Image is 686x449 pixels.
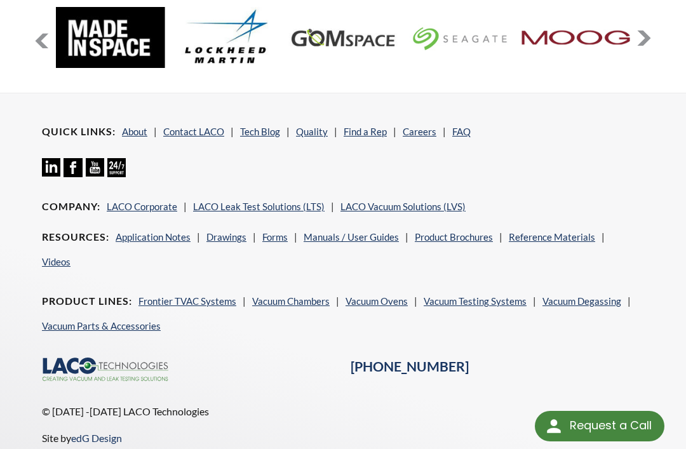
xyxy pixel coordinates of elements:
a: Vacuum Chambers [252,295,330,307]
a: Vacuum Parts & Accessories [42,320,161,332]
a: LACO Vacuum Solutions (LVS) [340,201,466,212]
a: Find a Rep [344,126,387,137]
a: LACO Corporate [107,201,177,212]
a: Manuals / User Guides [304,231,399,243]
img: GOM-Space.jpg [288,7,397,68]
a: Tech Blog [240,126,280,137]
a: LACO Leak Test Solutions (LTS) [193,201,325,212]
a: Vacuum Testing Systems [424,295,527,307]
a: Vacuum Ovens [346,295,408,307]
a: Videos [42,256,71,267]
div: Request a Call [535,411,664,441]
img: Lockheed-Martin.jpg [172,7,281,68]
a: Quality [296,126,328,137]
a: edG Design [71,432,122,444]
a: Vacuum Degassing [542,295,621,307]
img: 24/7 Support Icon [107,158,126,177]
a: About [122,126,147,137]
h4: Company [42,200,100,213]
p: © [DATE] -[DATE] LACO Technologies [42,403,467,420]
a: Contact LACO [163,126,224,137]
img: MOOG.jpg [521,7,630,68]
a: Application Notes [116,231,191,243]
a: [PHONE_NUMBER] [351,358,469,375]
a: 24/7 Support [107,168,126,179]
img: LOGO_200x112.jpg [405,7,514,68]
a: Drawings [206,231,246,243]
a: Product Brochures [415,231,493,243]
h4: Quick Links [42,125,116,138]
a: Reference Materials [509,231,595,243]
a: FAQ [452,126,471,137]
h4: Resources [42,231,109,244]
a: Careers [403,126,436,137]
p: Site by [42,430,467,446]
img: MadeInSpace.jpg [56,7,165,68]
img: round button [544,416,564,436]
a: Forms [262,231,288,243]
a: Frontier TVAC Systems [138,295,236,307]
h4: Product Lines [42,295,132,308]
div: Request a Call [570,411,652,440]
